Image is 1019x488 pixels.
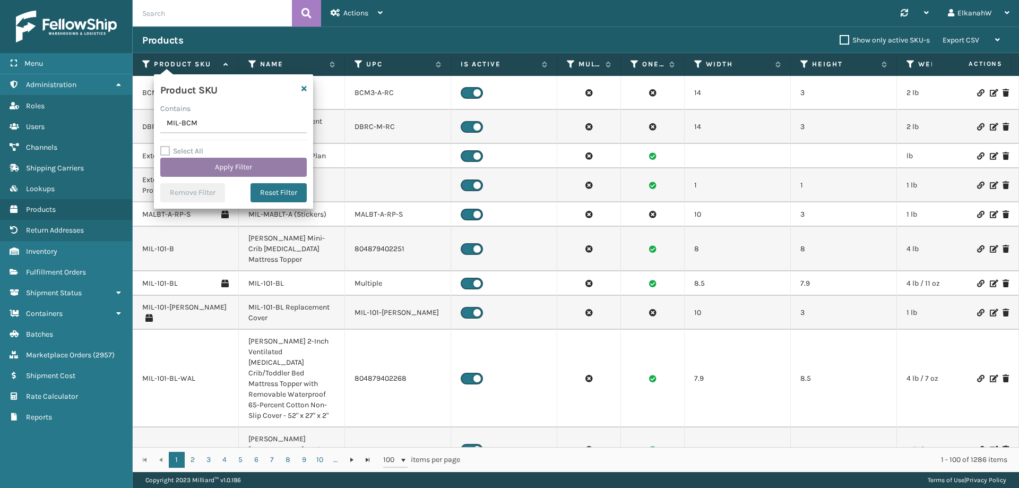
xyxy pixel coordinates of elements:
[685,110,791,144] td: 14
[239,271,345,296] td: MIL-101-BL
[897,227,1003,271] td: 4 lb
[142,278,178,289] a: MIL-101-BL
[791,110,897,144] td: 3
[26,101,45,110] span: Roles
[897,202,1003,227] td: 1 lb
[160,81,218,97] h4: Product SKU
[26,226,84,235] span: Return Addresses
[935,55,1009,73] span: Actions
[897,296,1003,330] td: 1 lb
[685,427,791,472] td: 10
[1003,375,1009,382] i: Delete
[260,59,324,69] label: Name
[685,227,791,271] td: 8
[345,227,451,271] td: 804879402251
[239,427,345,472] td: [PERSON_NAME] [MEDICAL_DATA] Pack and Play Topper
[239,227,345,271] td: [PERSON_NAME] Mini-Crib [MEDICAL_DATA] Mattress Topper
[26,122,45,131] span: Users
[169,452,185,468] a: 1
[791,202,897,227] td: 3
[840,36,930,45] label: Show only active SKU-s
[928,476,964,484] a: Terms of Use
[578,59,600,69] label: Multi Packaged
[897,271,1003,296] td: 4 lb / 11 oz
[217,452,232,468] a: 4
[26,371,75,380] span: Shipment Cost
[142,88,182,98] a: BCM3-A-RC
[26,413,52,422] span: Reports
[142,209,191,220] a: MALBT-A-RP-S
[791,296,897,330] td: 3
[943,36,979,45] span: Export CSV
[977,89,983,97] i: Link Product
[383,452,461,468] span: items per page
[360,452,376,468] a: Go to the last page
[928,472,1006,488] div: |
[239,330,345,427] td: [PERSON_NAME] 2-Inch Ventilated [MEDICAL_DATA] Crib/Toddler Bed Mattress Topper with Removable Wa...
[366,59,430,69] label: UPC
[1003,446,1009,453] i: Delete
[990,245,996,253] i: Edit
[296,452,312,468] a: 9
[685,330,791,427] td: 7.9
[239,296,345,330] td: MIL-101-BL Replacement Cover
[26,392,78,401] span: Rate Calculator
[685,271,791,296] td: 8.5
[142,302,227,313] a: MIL-101-[PERSON_NAME]
[160,114,307,133] input: Type the text you wish to filter on
[791,271,897,296] td: 7.9
[26,247,57,256] span: Inventory
[897,144,1003,168] td: lb
[897,330,1003,427] td: 4 lb / 7 oz
[897,110,1003,144] td: 2 lb
[977,309,983,316] i: Link Product
[990,182,996,189] i: Edit
[977,446,983,453] i: Link Product
[201,452,217,468] a: 3
[977,280,983,287] i: Link Product
[26,350,91,359] span: Marketplace Orders
[990,375,996,382] i: Edit
[1003,182,1009,189] i: Delete
[977,123,983,131] i: Link Product
[232,452,248,468] a: 5
[185,452,201,468] a: 2
[343,8,368,18] span: Actions
[685,168,791,202] td: 1
[1003,245,1009,253] i: Delete
[685,76,791,110] td: 14
[142,444,174,455] a: MIL-101-P
[26,309,63,318] span: Containers
[990,123,996,131] i: Edit
[345,110,451,144] td: DBRC-M-RC
[977,245,983,253] i: Link Product
[93,350,115,359] span: ( 2957 )
[142,244,174,254] a: MIL-101-B
[897,427,1003,472] td: 3 lb / 4 oz
[26,205,56,214] span: Products
[142,122,183,132] a: DBRC-M-RC
[897,168,1003,202] td: 1 lb
[345,330,451,427] td: 804879402268
[990,89,996,97] i: Edit
[154,59,218,69] label: Product SKU
[328,452,344,468] a: ...
[1003,280,1009,287] i: Delete
[1003,123,1009,131] i: Delete
[264,452,280,468] a: 7
[990,280,996,287] i: Edit
[966,476,1006,484] a: Privacy Policy
[977,211,983,218] i: Link Product
[990,446,996,453] i: Edit
[160,158,307,177] button: Apply Filter
[791,76,897,110] td: 3
[160,183,225,202] button: Remove Filter
[26,143,57,152] span: Channels
[1003,89,1009,97] i: Delete
[977,152,983,160] i: Link Product
[1003,211,1009,218] i: Delete
[280,452,296,468] a: 8
[142,151,220,161] a: Extend-Protection-Plan
[24,59,43,68] span: Menu
[142,373,195,384] a: MIL-101-BL-WAL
